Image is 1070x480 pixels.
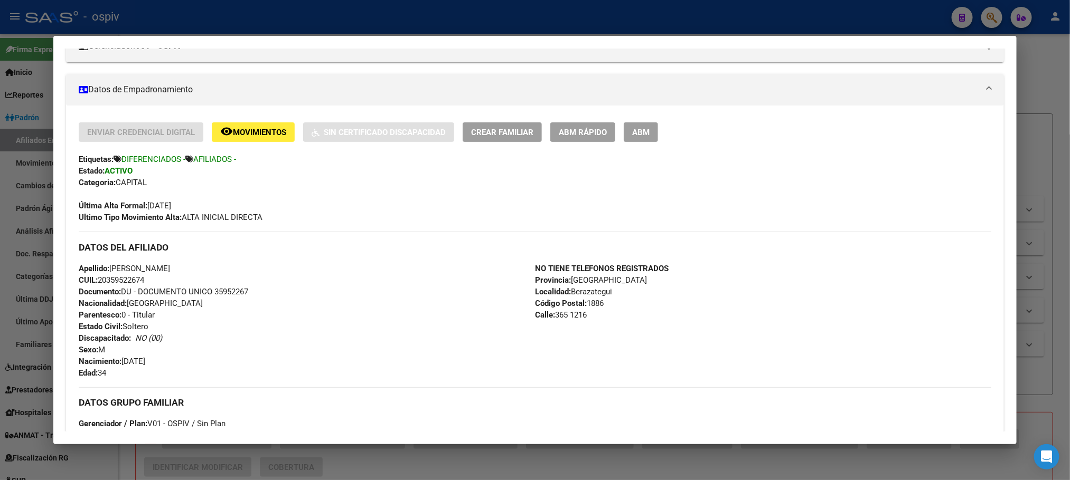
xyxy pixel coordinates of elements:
strong: ACTIVO [105,166,133,176]
strong: Categoria: [79,178,116,187]
div: CAPITAL [79,177,991,188]
strong: Nacimiento: [79,357,121,366]
strong: Estado: [79,166,105,176]
span: Berazategui [535,287,612,296]
strong: Empleador: [79,430,118,440]
span: [DATE] [79,357,145,366]
button: Sin Certificado Discapacidad [303,122,454,142]
button: ABM Rápido [550,122,615,142]
strong: Última Alta Formal: [79,201,147,210]
strong: Estado Civil: [79,322,123,331]
strong: Ultimo Tipo Movimiento Alta: [79,213,182,222]
strong: Calle: [535,310,555,320]
span: 1886 [535,299,604,308]
mat-icon: remove_red_eye [220,125,233,138]
div: Open Intercom Messenger [1034,444,1059,469]
strong: Apellido: [79,264,109,273]
strong: Sexo: [79,345,98,354]
span: 30503143514 [123,430,169,440]
span: M [79,345,105,354]
span: DIFERENCIADOS - [121,155,185,164]
span: Sin Certificado Discapacidad [324,128,446,137]
button: Enviar Credencial Digital [79,122,203,142]
strong: Etiquetas: [79,155,114,164]
strong: Localidad: [535,287,571,296]
span: [GEOGRAPHIC_DATA] [535,275,647,285]
strong: NO TIENE TELEFONOS REGISTRADOS [535,264,669,273]
span: 0 - Titular [79,310,155,320]
span: Soltero [79,322,148,331]
mat-panel-title: Datos de Empadronamiento [79,83,978,96]
strong: Discapacitado: [79,333,131,343]
span: Crear Familiar [471,128,533,137]
span: 365 1216 [535,310,587,320]
span: ABM [632,128,650,137]
span: [DATE] [79,201,171,210]
strong: Documento: [79,287,121,296]
button: ABM [624,122,658,142]
i: NO (00) [135,333,162,343]
span: ALTA INICIAL DIRECTA [79,213,262,222]
span: AFILIADOS - [193,155,236,164]
strong: Provincia: [535,275,571,285]
button: Movimientos [212,122,295,142]
button: Crear Familiar [463,122,542,142]
h3: DATOS DEL AFILIADO [79,242,991,253]
span: V01 - OSPIV / Sin Plan [79,419,226,428]
span: Enviar Credencial Digital [87,128,195,137]
span: [PERSON_NAME] [79,264,170,273]
strong: Parentesco: [79,310,121,320]
h3: DATOS GRUPO FAMILIAR [79,397,991,408]
mat-expansion-panel-header: Datos de Empadronamiento [66,74,1003,105]
span: [GEOGRAPHIC_DATA] [79,299,203,308]
span: 34 [79,368,106,378]
strong: Gerenciador / Plan: [79,419,147,428]
span: ABM Rápido [559,128,607,137]
strong: CUIL: [79,275,98,285]
strong: Nacionalidad: [79,299,127,308]
span: Movimientos [233,128,286,137]
strong: Código Postal: [535,299,587,308]
span: 20359522674 [79,275,144,285]
strong: Edad: [79,368,98,378]
span: DU - DOCUMENTO UNICO 35952267 [79,287,248,296]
